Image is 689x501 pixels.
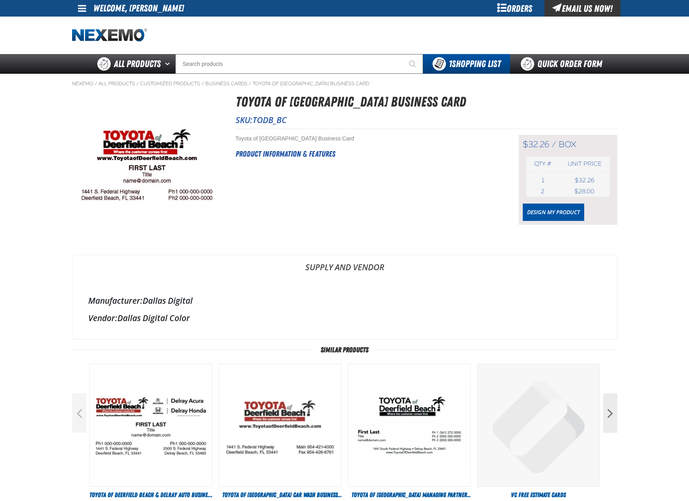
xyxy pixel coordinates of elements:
a: Home [72,28,147,42]
: View Details of the Toyota of Deerfield Beach Managing Partner Business Card [348,364,470,486]
: View Details of the VC Free Estimate Cards [477,364,600,486]
img: Toyota of Deerfield Beach Managing Partner Business Card [348,364,470,486]
nav: Breadcrumbs [72,80,617,87]
td: $28.00 [559,186,609,197]
input: Search [175,54,423,74]
a: Design My Product [523,204,584,221]
span: box [559,139,576,150]
span: All Products [114,57,161,71]
a: Business Cards [205,80,247,87]
span: / [249,80,251,87]
a: Quick Order Form [510,54,617,74]
a: VC Free Estimate Cards [477,491,600,499]
span: $32.26 [523,139,549,150]
td: $32.26 [559,175,609,186]
span: / [201,80,204,87]
button: Start Searching [403,54,423,74]
p: SKU: [236,114,617,125]
: View Details of the Toyota of Deerfield Beach Car Wash Business Cards [219,364,341,486]
img: VC Free Estimate Cards [477,364,600,486]
a: Supply and Vendor [72,255,617,279]
button: Open All Products pages [162,54,175,74]
span: TODB_BC [253,114,287,125]
th: Unit price [559,157,609,171]
button: Next [603,393,617,433]
span: VC Free Estimate Cards [511,491,566,499]
img: Toyota of Deerfield Beach Car Wash Business Cards [219,364,341,486]
button: Previous [72,393,86,433]
h1: Toyota of [GEOGRAPHIC_DATA] Business Card [236,92,617,112]
div: Toyota of [GEOGRAPHIC_DATA] Business Card [236,135,499,142]
div: Dallas Digital Color [88,312,601,323]
span: Similar Products [314,346,375,354]
span: / [95,80,97,87]
a: Toyota of [GEOGRAPHIC_DATA] Car Wash Business Cards [219,491,342,499]
a: Nexemo [72,80,93,87]
img: Toyota of Deerfield Beach & Delray Auto Business Cards [90,364,212,486]
h2: Product Information & Features [236,148,499,160]
span: 1 [542,177,544,184]
img: Toyota of Deerfield Beach Business Card [72,123,221,208]
button: You have 1 Shopping List. Open to view details [423,54,510,74]
label: Vendor: [88,312,117,323]
a: All Products [98,80,135,87]
a: Toyota of [GEOGRAPHIC_DATA] Business Card [253,80,369,87]
strong: 1 [449,58,452,69]
th: Qty # [526,157,560,171]
span: / [552,139,556,150]
img: Nexemo logo [72,28,147,42]
a: Toyota of Deerfield Beach & Delray Auto Business Cards [89,491,212,499]
span: Shopping List [449,58,501,69]
: View Details of the Toyota of Deerfield Beach & Delray Auto Business Cards [90,364,212,486]
div: Dallas Digital [88,295,601,306]
a: Toyota of [GEOGRAPHIC_DATA] Managing Partner Business Card [348,491,471,499]
span: / [136,80,139,87]
label: Manufacturer: [88,295,143,306]
a: Customized Products [140,80,200,87]
span: 2 [541,188,544,195]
